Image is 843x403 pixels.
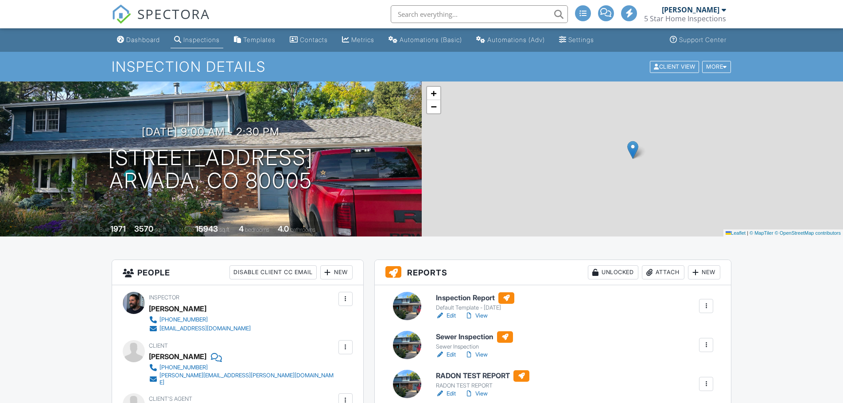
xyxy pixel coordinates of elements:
a: © OpenStreetMap contributors [775,230,841,236]
a: Zoom out [427,100,440,113]
h6: RADON TEST REPORT [436,370,529,382]
h6: Sewer Inspection [436,331,513,343]
span: | [747,230,748,236]
span: sq. ft. [155,226,167,233]
div: [EMAIL_ADDRESS][DOMAIN_NAME] [159,325,251,332]
img: Marker [627,141,638,159]
a: [PHONE_NUMBER] [149,315,251,324]
a: Edit [436,311,456,320]
a: Leaflet [726,230,746,236]
div: [PERSON_NAME] [149,350,206,363]
div: More [702,61,731,73]
input: Search everything... [391,5,568,23]
a: View [465,311,488,320]
a: Dashboard [113,32,163,48]
div: Inspections [183,36,220,43]
span: bathrooms [290,226,315,233]
div: Sewer Inspection [436,343,513,350]
div: 1971 [110,224,126,233]
div: 3570 [134,224,153,233]
div: Settings [568,36,594,43]
div: [PERSON_NAME] [149,302,206,315]
a: View [465,389,488,398]
a: Templates [230,32,279,48]
div: Client View [650,61,699,73]
h3: People [112,260,363,285]
a: Contacts [286,32,331,48]
a: Settings [556,32,598,48]
a: [EMAIL_ADDRESS][DOMAIN_NAME] [149,324,251,333]
div: New [688,265,720,279]
h3: [DATE] 9:00 am - 2:30 pm [142,126,280,138]
div: 4.0 [278,224,289,233]
h1: Inspection Details [112,59,732,74]
div: Support Center [679,36,726,43]
a: Support Center [666,32,730,48]
span: sq.ft. [219,226,230,233]
div: New [320,265,353,279]
div: Default Template - [DATE] [436,304,514,311]
div: Disable Client CC Email [229,265,317,279]
a: Edit [436,389,456,398]
span: − [431,101,436,112]
span: + [431,88,436,99]
div: Dashboard [126,36,160,43]
a: Automations (Advanced) [473,32,548,48]
div: [PERSON_NAME] [662,5,719,14]
a: [PHONE_NUMBER] [149,363,336,372]
a: © MapTiler [750,230,773,236]
div: Metrics [351,36,374,43]
img: The Best Home Inspection Software - Spectora [112,4,131,24]
div: 4 [239,224,244,233]
div: Automations (Adv) [487,36,545,43]
div: RADON TEST REPORT [436,382,529,389]
span: Inspector [149,294,179,301]
a: View [465,350,488,359]
div: Contacts [300,36,328,43]
div: Unlocked [588,265,638,279]
span: Client's Agent [149,395,192,402]
span: Built [99,226,109,233]
div: [PHONE_NUMBER] [159,316,208,323]
a: [PERSON_NAME][EMAIL_ADDRESS][PERSON_NAME][DOMAIN_NAME] [149,372,336,386]
div: [PERSON_NAME][EMAIL_ADDRESS][PERSON_NAME][DOMAIN_NAME] [159,372,336,386]
a: Automations (Basic) [385,32,466,48]
div: Automations (Basic) [400,36,462,43]
a: Inspections [171,32,223,48]
a: Metrics [338,32,378,48]
a: RADON TEST REPORT RADON TEST REPORT [436,370,529,390]
div: [PHONE_NUMBER] [159,364,208,371]
span: Client [149,342,168,349]
h6: Inspection Report [436,292,514,304]
a: SPECTORA [112,12,210,31]
span: SPECTORA [137,4,210,23]
h1: [STREET_ADDRESS] Arvada, CO 80005 [108,146,313,193]
a: Inspection Report Default Template - [DATE] [436,292,514,312]
div: 5 Star Home Inspections [644,14,726,23]
div: Templates [243,36,276,43]
a: Zoom in [427,87,440,100]
h3: Reports [375,260,731,285]
a: Edit [436,350,456,359]
div: Attach [642,265,684,279]
a: Client View [649,63,701,70]
span: bedrooms [245,226,269,233]
a: Sewer Inspection Sewer Inspection [436,331,513,351]
span: Lot Size [175,226,194,233]
div: 15943 [195,224,218,233]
